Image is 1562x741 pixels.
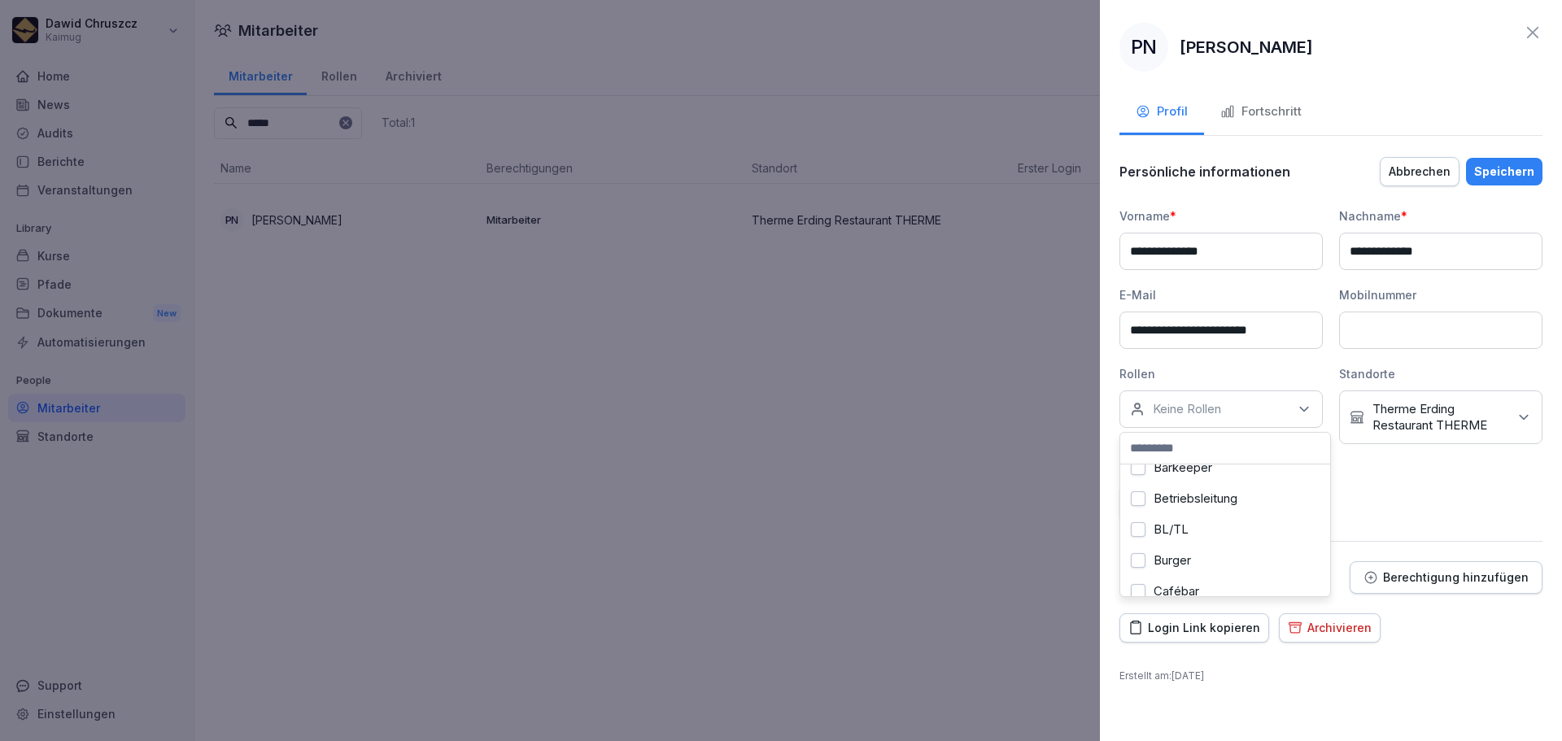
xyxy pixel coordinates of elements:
button: Archivieren [1279,613,1381,643]
button: Abbrechen [1380,157,1459,186]
div: Nachname [1339,207,1542,224]
div: Vorname [1119,207,1323,224]
div: Standorte [1339,365,1542,382]
label: Barkeeper [1154,460,1212,475]
label: Betriebsleitung [1154,491,1237,506]
button: Berechtigung hinzufügen [1350,561,1542,594]
button: Fortschritt [1204,91,1318,135]
div: Speichern [1474,163,1534,181]
div: Login Link kopieren [1128,619,1260,637]
div: Abbrechen [1389,163,1451,181]
div: Profil [1136,102,1188,121]
div: Archivieren [1288,619,1372,637]
div: Fortschritt [1220,102,1302,121]
label: BL/TL [1154,522,1189,537]
div: E-Mail [1119,286,1323,303]
p: [PERSON_NAME] [1180,35,1313,59]
button: Speichern [1466,158,1542,185]
p: Keine Rollen [1153,401,1221,417]
p: Berechtigung hinzufügen [1383,571,1529,584]
label: Burger [1154,553,1191,568]
div: PN [1119,23,1168,72]
p: Persönliche informationen [1119,163,1290,180]
label: Cafébar [1154,584,1199,599]
div: Rollen [1119,365,1323,382]
button: Profil [1119,91,1204,135]
div: Mobilnummer [1339,286,1542,303]
p: Therme Erding Restaurant THERME [1372,401,1507,434]
p: Erstellt am : [DATE] [1119,669,1542,683]
button: Login Link kopieren [1119,613,1269,643]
